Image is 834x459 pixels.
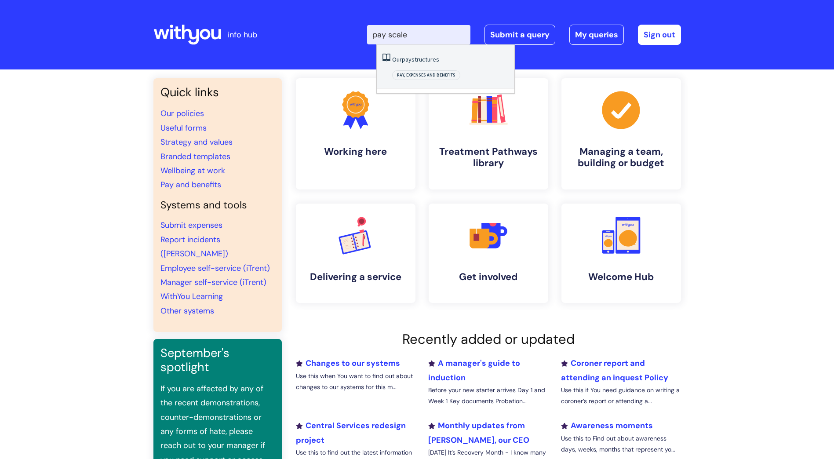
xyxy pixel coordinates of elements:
[303,146,408,157] h4: Working here
[296,204,415,303] a: Delivering a service
[228,28,257,42] p: info hub
[303,271,408,283] h4: Delivering a service
[160,220,222,230] a: Submit expenses
[160,151,230,162] a: Branded templates
[436,271,541,283] h4: Get involved
[568,146,674,169] h4: Managing a team, building or budget
[160,179,221,190] a: Pay and benefits
[160,277,266,288] a: Manager self-service (iTrent)
[160,263,270,273] a: Employee self-service (iTrent)
[429,78,548,189] a: Treatment Pathways library
[296,371,415,393] p: Use this when You want to find out about changes to our systems for this m...
[160,291,223,302] a: WithYou Learning
[392,70,460,80] span: Pay, expenses and benefits
[296,420,406,445] a: Central Services redesign project
[296,331,681,347] h2: Recently added or updated
[296,358,400,368] a: Changes to our systems
[392,55,439,63] a: Ourpaystructures
[436,146,541,169] h4: Treatment Pathways library
[561,204,681,303] a: Welcome Hub
[160,85,275,99] h3: Quick links
[160,346,275,375] h3: September's spotlight
[568,271,674,283] h4: Welcome Hub
[160,234,228,259] a: Report incidents ([PERSON_NAME])
[561,420,653,431] a: Awareness moments
[402,55,412,63] span: pay
[561,78,681,189] a: Managing a team, building or budget
[429,204,548,303] a: Get involved
[569,25,624,45] a: My queries
[296,78,415,189] a: Working here
[428,385,548,407] p: Before your new starter arrives Day 1 and Week 1 Key documents Probation...
[638,25,681,45] a: Sign out
[484,25,555,45] a: Submit a query
[561,433,681,455] p: Use this to Find out about awareness days, weeks, months that represent yo...
[561,385,681,407] p: Use this if You need guidance on writing a coroner’s report or attending a...
[160,108,204,119] a: Our policies
[367,25,470,44] input: Search
[367,25,681,45] div: | -
[160,137,233,147] a: Strategy and values
[561,358,668,382] a: Coroner report and attending an inquest Policy
[428,420,529,445] a: Monthly updates from [PERSON_NAME], our CEO
[160,199,275,211] h4: Systems and tools
[160,306,214,316] a: Other systems
[428,358,520,382] a: A manager's guide to induction
[160,165,225,176] a: Wellbeing at work
[160,123,207,133] a: Useful forms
